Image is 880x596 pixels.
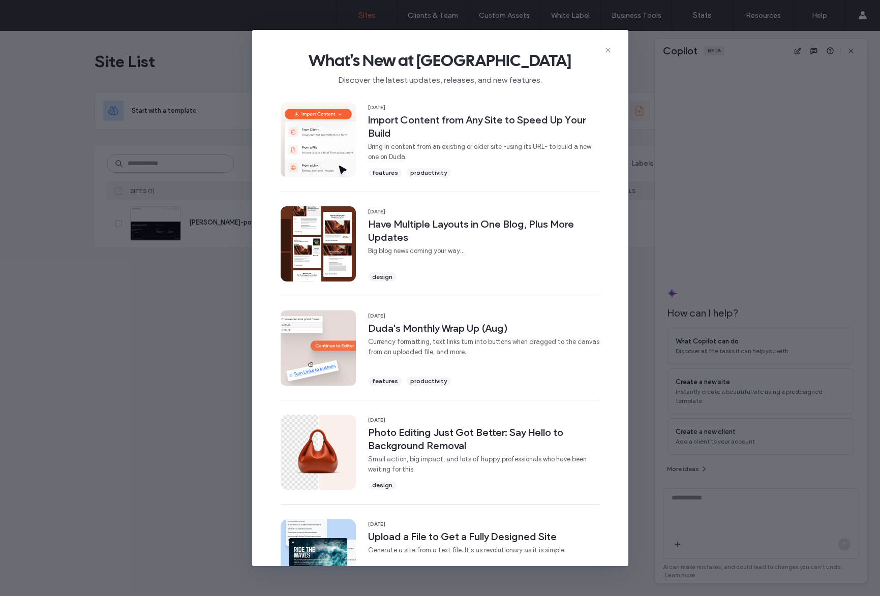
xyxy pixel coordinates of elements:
span: Discover the latest updates, releases, and new features. [268,71,612,86]
span: Photo Editing Just Got Better: Say Hello to Background Removal [368,426,600,452]
span: features [372,168,398,177]
span: productivity [410,377,447,386]
span: [DATE] [368,104,600,111]
span: [DATE] [368,312,600,320]
span: Generate a site from a text file. It's as revolutionary as it is simple. [368,545,566,555]
span: Currency formatting, text links turn into buttons when dragged to the canvas from an uploaded fil... [368,337,600,357]
span: [DATE] [368,417,600,424]
span: Bring in content from an existing or older site -using its URL- to build a new one on Duda. [368,142,600,162]
span: Big blog news coming your way... [368,246,600,256]
span: Small action, big impact, and lots of happy professionals who have been waiting for this. [368,454,600,475]
span: Upload a File to Get a Fully Designed Site [368,530,566,543]
span: design [372,481,392,490]
span: What's New at [GEOGRAPHIC_DATA] [268,50,612,71]
span: [DATE] [368,521,566,528]
span: [DATE] [368,208,600,215]
span: Have Multiple Layouts in One Blog, Plus More Updates [368,217,600,244]
span: features [372,377,398,386]
span: Import Content from Any Site to Speed Up Your Build [368,113,600,140]
span: productivity [410,168,447,177]
span: design [372,272,392,281]
span: Duda's Monthly Wrap Up (Aug) [368,322,600,335]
